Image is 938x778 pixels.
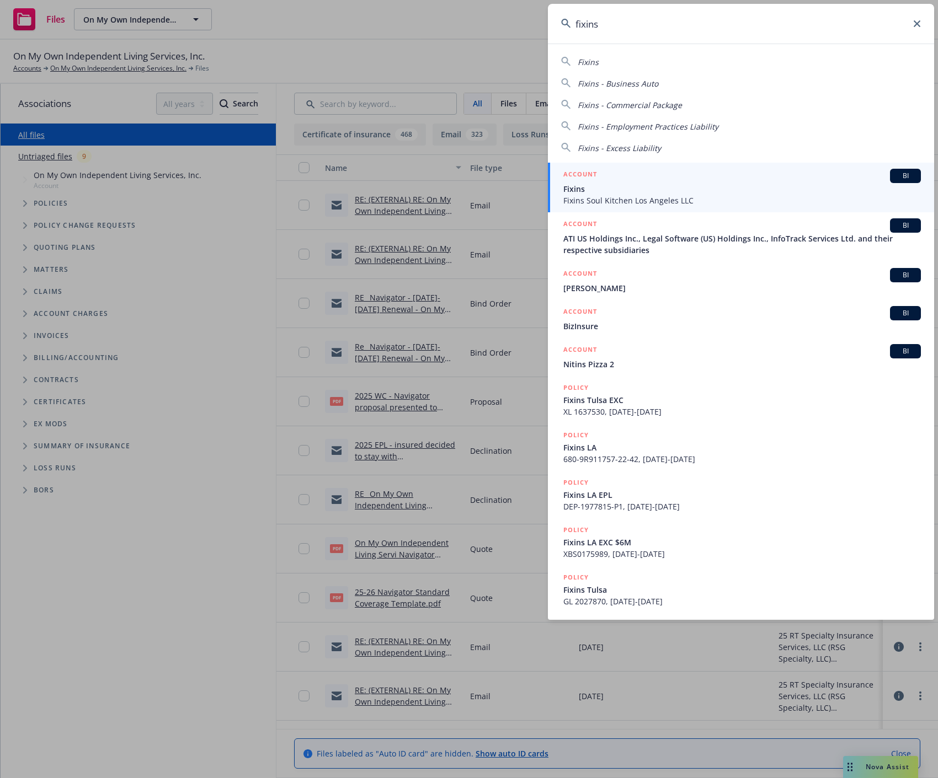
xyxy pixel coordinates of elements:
[563,548,921,560] span: XBS0175989, [DATE]-[DATE]
[548,300,934,338] a: ACCOUNTBIBizInsure
[563,320,921,332] span: BizInsure
[548,471,934,518] a: POLICYFixins LA EPLDEP-1977815-P1, [DATE]-[DATE]
[548,4,934,44] input: Search...
[563,233,921,256] span: ATI US Holdings Inc., Legal Software (US) Holdings Inc., InfoTrack Services Ltd. and their respec...
[563,218,597,232] h5: ACCOUNT
[563,442,921,453] span: Fixins LA
[578,78,658,89] span: Fixins - Business Auto
[894,171,916,181] span: BI
[563,195,921,206] span: Fixins Soul Kitchen Los Angeles LLC
[894,308,916,318] span: BI
[563,306,597,319] h5: ACCOUNT
[548,376,934,423] a: POLICYFixins Tulsa EXCXL 1637530, [DATE]-[DATE]
[563,536,921,548] span: Fixins LA EXC $6M
[578,121,718,132] span: Fixins - Employment Practices Liability
[563,572,589,583] h5: POLICY
[563,501,921,512] span: DEP-1977815-P1, [DATE]-[DATE]
[548,163,934,212] a: ACCOUNTBIFixinsFixins Soul Kitchen Los Angeles LLC
[894,221,916,230] span: BI
[548,338,934,376] a: ACCOUNTBINitins Pizza 2
[578,100,682,110] span: Fixins - Commercial Package
[563,382,589,393] h5: POLICY
[563,394,921,406] span: Fixins Tulsa EXC
[548,423,934,471] a: POLICYFixins LA680-9R911757-22-42, [DATE]-[DATE]
[563,430,589,441] h5: POLICY
[563,584,921,595] span: Fixins Tulsa
[563,477,589,488] h5: POLICY
[563,268,597,281] h5: ACCOUNT
[563,183,921,195] span: Fixins
[563,524,589,535] h5: POLICY
[563,169,597,182] h5: ACCOUNT
[894,270,916,280] span: BI
[894,346,916,356] span: BI
[563,282,921,294] span: [PERSON_NAME]
[548,262,934,300] a: ACCOUNTBI[PERSON_NAME]
[563,453,921,465] span: 680-9R911757-22-42, [DATE]-[DATE]
[563,595,921,607] span: GL 2027870, [DATE]-[DATE]
[548,566,934,613] a: POLICYFixins TulsaGL 2027870, [DATE]-[DATE]
[563,344,597,357] h5: ACCOUNT
[563,489,921,501] span: Fixins LA EPL
[578,57,599,67] span: Fixins
[563,406,921,417] span: XL 1637530, [DATE]-[DATE]
[548,212,934,262] a: ACCOUNTBIATI US Holdings Inc., Legal Software (US) Holdings Inc., InfoTrack Services Ltd. and the...
[563,358,921,370] span: Nitins Pizza 2
[578,143,661,153] span: Fixins - Excess Liability
[548,518,934,566] a: POLICYFixins LA EXC $6MXBS0175989, [DATE]-[DATE]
